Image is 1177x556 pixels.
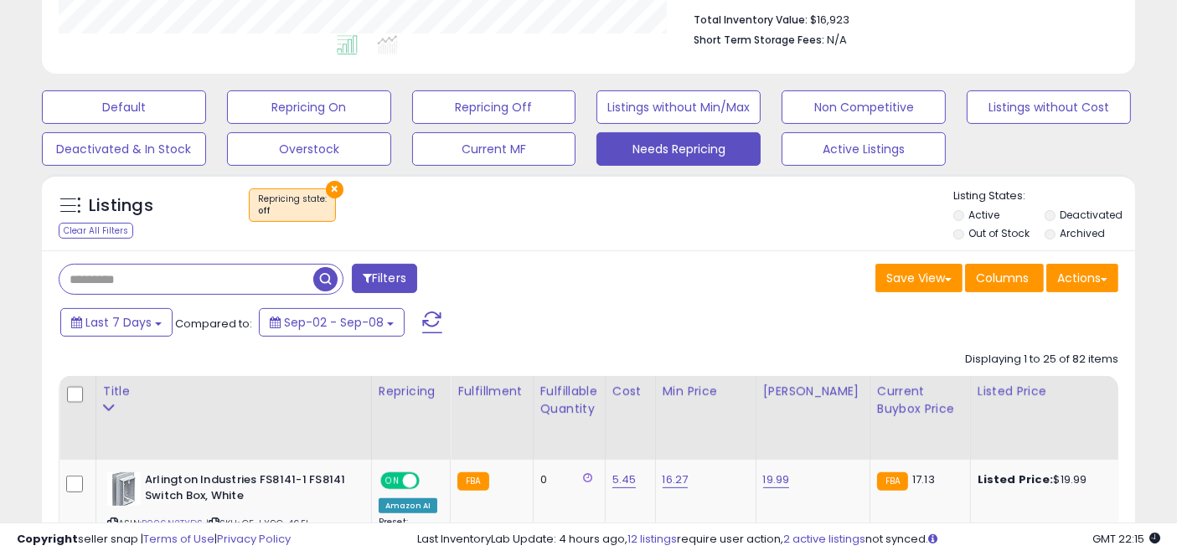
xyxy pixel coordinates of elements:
button: Current MF [412,132,576,166]
button: Last 7 Days [60,308,173,337]
a: 19.99 [763,471,790,488]
div: Cost [612,383,648,400]
b: Listed Price: [978,471,1054,487]
div: Listed Price [978,383,1123,400]
span: OFF [417,474,444,488]
span: Columns [976,270,1029,286]
button: Sep-02 - Sep-08 [259,308,405,337]
span: 2025-09-17 22:15 GMT [1092,531,1160,547]
button: Deactivated & In Stock [42,132,206,166]
label: Archived [1061,226,1106,240]
button: Actions [1046,264,1118,292]
span: N/A [827,32,847,48]
button: Non Competitive [782,90,946,124]
button: Overstock [227,132,391,166]
strong: Copyright [17,531,78,547]
button: × [326,181,343,198]
span: 17.13 [912,471,935,487]
a: 5.45 [612,471,637,488]
span: ON [382,474,403,488]
div: Last InventoryLab Update: 4 hours ago, require user action, not synced. [417,532,1160,548]
small: FBA [457,472,488,491]
a: 12 listings [627,531,677,547]
span: Repricing state : [258,193,327,218]
a: Terms of Use [143,531,214,547]
p: Listing States: [953,188,1135,204]
div: 0 [540,472,592,487]
label: Active [969,208,1000,222]
a: 2 active listings [783,531,865,547]
div: Amazon AI [379,498,437,513]
img: 313NluliB0L._SL40_.jpg [107,472,141,506]
label: Out of Stock [969,226,1030,240]
button: Repricing Off [412,90,576,124]
label: Deactivated [1061,208,1123,222]
button: Filters [352,264,417,293]
button: Repricing On [227,90,391,124]
div: Fulfillable Quantity [540,383,598,418]
a: Privacy Policy [217,531,291,547]
div: Title [103,383,364,400]
div: $19.99 [978,472,1117,487]
small: FBA [877,472,908,491]
span: Last 7 Days [85,314,152,331]
li: $16,923 [694,8,1106,28]
button: Listings without Cost [967,90,1131,124]
div: [PERSON_NAME] [763,383,863,400]
div: Clear All Filters [59,223,133,239]
div: Fulfillment [457,383,525,400]
span: Compared to: [175,316,252,332]
div: Current Buybox Price [877,383,963,418]
button: Default [42,90,206,124]
div: off [258,205,327,217]
a: 16.27 [663,471,689,488]
button: Listings without Min/Max [596,90,761,124]
div: Displaying 1 to 25 of 82 items [965,352,1118,368]
div: seller snap | | [17,532,291,548]
button: Active Listings [782,132,946,166]
div: Repricing [379,383,443,400]
button: Save View [875,264,963,292]
div: Min Price [663,383,749,400]
h5: Listings [89,194,153,218]
b: Total Inventory Value: [694,13,808,27]
b: Short Term Storage Fees: [694,33,824,47]
button: Columns [965,264,1044,292]
b: Arlington Industries FS8141-1 FS8141 Switch Box, White [145,472,348,507]
span: Sep-02 - Sep-08 [284,314,384,331]
button: Needs Repricing [596,132,761,166]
